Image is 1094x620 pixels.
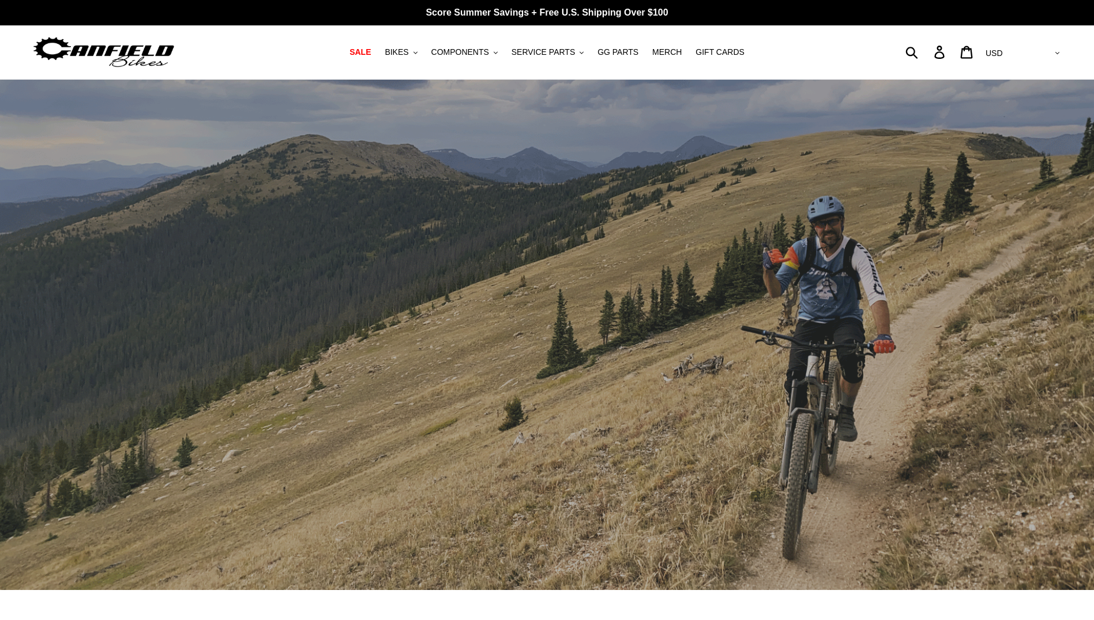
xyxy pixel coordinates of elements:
[912,39,941,65] input: Search
[344,44,377,60] a: SALE
[379,44,423,60] button: BIKES
[32,34,176,70] img: Canfield Bikes
[426,44,503,60] button: COMPONENTS
[696,47,745,57] span: GIFT CARDS
[512,47,575,57] span: SERVICE PARTS
[646,44,687,60] a: MERCH
[592,44,644,60] a: GG PARTS
[349,47,371,57] span: SALE
[385,47,408,57] span: BIKES
[690,44,750,60] a: GIFT CARDS
[506,44,589,60] button: SERVICE PARTS
[597,47,638,57] span: GG PARTS
[431,47,489,57] span: COMPONENTS
[652,47,682,57] span: MERCH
